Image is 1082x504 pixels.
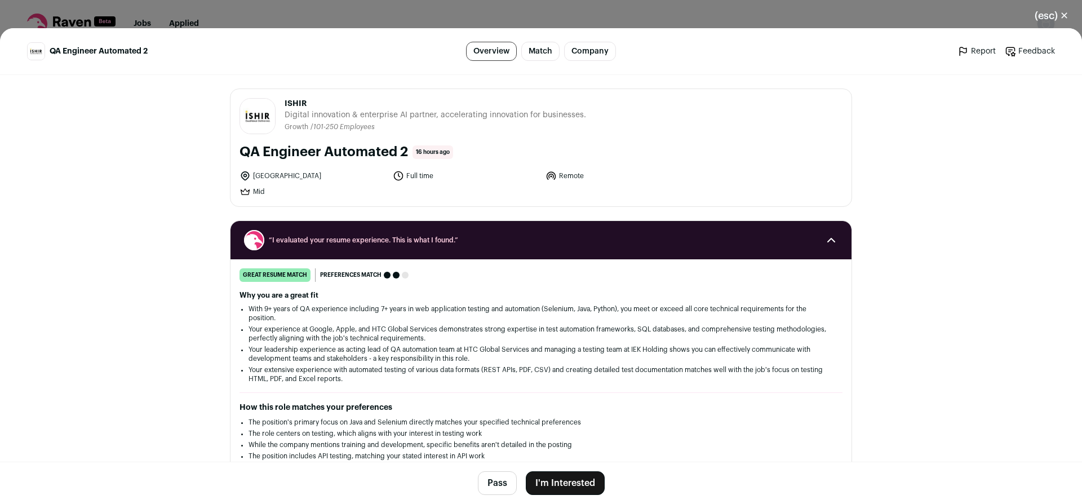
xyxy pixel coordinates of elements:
[311,123,375,131] li: /
[564,42,616,61] a: Company
[249,418,833,427] li: The position's primary focus on Java and Selenium directly matches your specified technical prefe...
[240,99,275,134] img: 4362f7eeb52c9517c436aed85919dfd12d196f93bacb08341354785bba4ee20e.jpg
[249,325,833,343] li: Your experience at Google, Apple, and HTC Global Services demonstrates strong expertise in test a...
[285,123,311,131] li: Growth
[521,42,560,61] a: Match
[249,304,833,322] li: With 9+ years of QA experience including 7+ years in web application testing and automation (Sele...
[478,471,517,495] button: Pass
[240,170,386,182] li: [GEOGRAPHIC_DATA]
[249,452,833,461] li: The position includes API testing, matching your stated interest in API work
[240,291,842,300] h2: Why you are a great fit
[285,109,586,121] span: Digital innovation & enterprise AI partner, accelerating innovation for businesses.
[50,46,148,57] span: QA Engineer Automated 2
[466,42,517,61] a: Overview
[526,471,605,495] button: I'm Interested
[240,268,311,282] div: great resume match
[269,236,813,245] span: “I evaluated your resume experience. This is what I found.”
[249,429,833,438] li: The role centers on testing, which aligns with your interest in testing work
[413,145,453,159] span: 16 hours ago
[240,402,842,413] h2: How this role matches your preferences
[546,170,692,182] li: Remote
[249,440,833,449] li: While the company mentions training and development, specific benefits aren't detailed in the pos...
[313,123,375,130] span: 101-250 Employees
[249,345,833,363] li: Your leadership experience as acting lead of QA automation team at HTC Global Services and managi...
[320,269,382,281] span: Preferences match
[249,365,833,383] li: Your extensive experience with automated testing of various data formats (REST APIs, PDF, CSV) an...
[240,143,408,161] h1: QA Engineer Automated 2
[240,186,386,197] li: Mid
[1005,46,1055,57] a: Feedback
[957,46,996,57] a: Report
[28,43,45,60] img: 4362f7eeb52c9517c436aed85919dfd12d196f93bacb08341354785bba4ee20e.jpg
[1021,3,1082,28] button: Close modal
[285,98,586,109] span: ISHIR
[393,170,539,182] li: Full time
